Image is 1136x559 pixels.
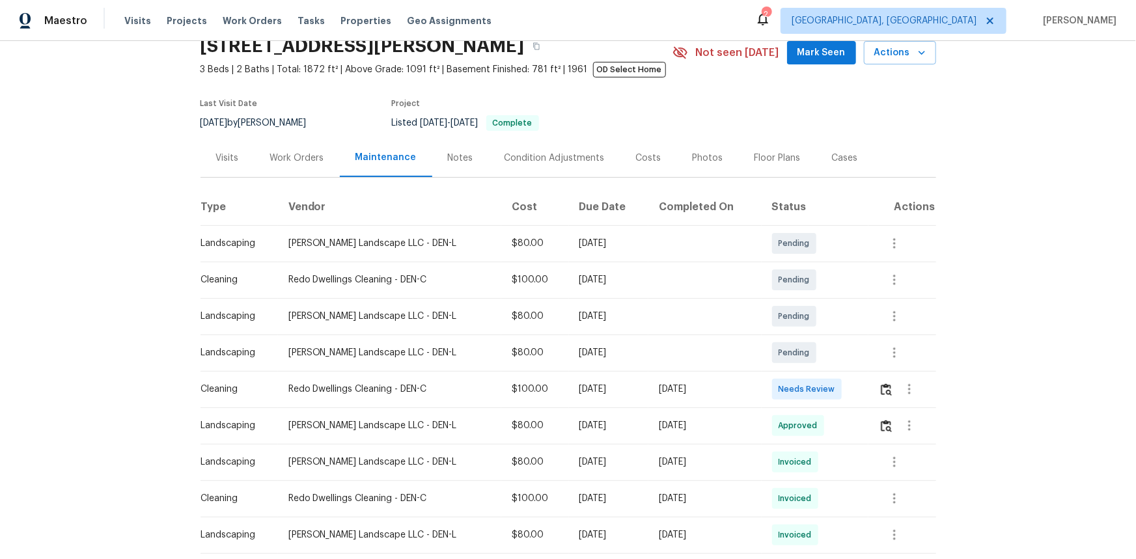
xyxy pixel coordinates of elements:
[779,419,823,432] span: Approved
[579,528,639,541] div: [DATE]
[355,151,417,164] div: Maintenance
[288,419,491,432] div: [PERSON_NAME] Landscape LLC - DEN-L
[512,492,559,505] div: $100.00
[579,346,639,359] div: [DATE]
[881,420,892,432] img: Review Icon
[421,118,478,128] span: -
[288,237,491,250] div: [PERSON_NAME] Landscape LLC - DEN-L
[659,492,751,505] div: [DATE]
[525,34,548,58] button: Copy Address
[879,374,894,405] button: Review Icon
[797,45,846,61] span: Mark Seen
[288,456,491,469] div: [PERSON_NAME] Landscape LLC - DEN-L
[201,118,228,128] span: [DATE]
[779,237,815,250] span: Pending
[779,492,817,505] span: Invoiced
[512,528,559,541] div: $80.00
[421,118,448,128] span: [DATE]
[201,63,672,76] span: 3 Beds | 2 Baths | Total: 1872 ft² | Above Grade: 1091 ft² | Basement Finished: 781 ft² | 1961
[593,62,666,77] span: OD Select Home
[779,273,815,286] span: Pending
[392,100,421,107] span: Project
[779,346,815,359] span: Pending
[201,492,268,505] div: Cleaning
[298,16,325,25] span: Tasks
[201,273,268,286] div: Cleaning
[512,273,559,286] div: $100.00
[288,310,491,323] div: [PERSON_NAME] Landscape LLC - DEN-L
[659,419,751,432] div: [DATE]
[579,383,639,396] div: [DATE]
[201,115,322,131] div: by [PERSON_NAME]
[512,383,559,396] div: $100.00
[270,152,324,165] div: Work Orders
[874,45,926,61] span: Actions
[569,189,649,225] th: Due Date
[201,419,268,432] div: Landscaping
[832,152,858,165] div: Cases
[579,237,639,250] div: [DATE]
[512,456,559,469] div: $80.00
[201,237,268,250] div: Landscaping
[201,189,278,225] th: Type
[488,119,538,127] span: Complete
[779,310,815,323] span: Pending
[512,237,559,250] div: $80.00
[864,41,936,65] button: Actions
[659,383,751,396] div: [DATE]
[223,14,282,27] span: Work Orders
[659,528,751,541] div: [DATE]
[124,14,151,27] span: Visits
[448,152,473,165] div: Notes
[216,152,239,165] div: Visits
[392,118,539,128] span: Listed
[792,14,977,27] span: [GEOGRAPHIC_DATA], [GEOGRAPHIC_DATA]
[505,152,605,165] div: Condition Adjustments
[201,310,268,323] div: Landscaping
[696,46,779,59] span: Not seen [DATE]
[512,419,559,432] div: $80.00
[868,189,936,225] th: Actions
[693,152,723,165] div: Photos
[512,310,559,323] div: $80.00
[501,189,569,225] th: Cost
[579,273,639,286] div: [DATE]
[648,189,761,225] th: Completed On
[659,456,751,469] div: [DATE]
[1038,14,1116,27] span: [PERSON_NAME]
[288,528,491,541] div: [PERSON_NAME] Landscape LLC - DEN-L
[451,118,478,128] span: [DATE]
[579,456,639,469] div: [DATE]
[340,14,391,27] span: Properties
[288,492,491,505] div: Redo Dwellings Cleaning - DEN-C
[779,456,817,469] span: Invoiced
[879,410,894,441] button: Review Icon
[201,100,258,107] span: Last Visit Date
[278,189,501,225] th: Vendor
[288,383,491,396] div: Redo Dwellings Cleaning - DEN-C
[201,456,268,469] div: Landscaping
[201,383,268,396] div: Cleaning
[201,40,525,53] h2: [STREET_ADDRESS][PERSON_NAME]
[636,152,661,165] div: Costs
[579,310,639,323] div: [DATE]
[755,152,801,165] div: Floor Plans
[201,346,268,359] div: Landscaping
[787,41,856,65] button: Mark Seen
[201,528,268,541] div: Landscaping
[779,528,817,541] span: Invoiced
[762,189,868,225] th: Status
[44,14,87,27] span: Maestro
[288,346,491,359] div: [PERSON_NAME] Landscape LLC - DEN-L
[288,273,491,286] div: Redo Dwellings Cleaning - DEN-C
[762,8,771,21] div: 2
[579,419,639,432] div: [DATE]
[779,383,840,396] span: Needs Review
[881,383,892,396] img: Review Icon
[167,14,207,27] span: Projects
[579,492,639,505] div: [DATE]
[407,14,492,27] span: Geo Assignments
[512,346,559,359] div: $80.00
